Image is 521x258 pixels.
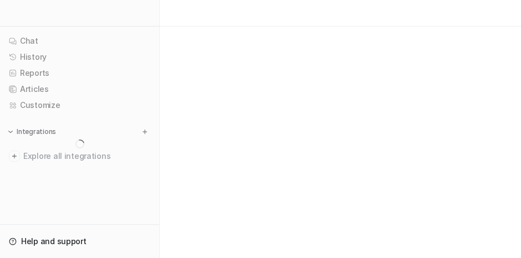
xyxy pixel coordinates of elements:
img: explore all integrations [9,151,20,162]
a: Articles [4,81,155,97]
a: Reports [4,65,155,81]
a: Help and support [4,234,155,249]
p: Integrations [17,127,56,136]
a: Customize [4,97,155,113]
img: expand menu [7,128,14,136]
a: Explore all integrations [4,148,155,164]
span: Explore all integrations [23,147,150,165]
img: menu_add.svg [141,128,149,136]
a: Chat [4,33,155,49]
button: Integrations [4,126,59,137]
a: History [4,49,155,65]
